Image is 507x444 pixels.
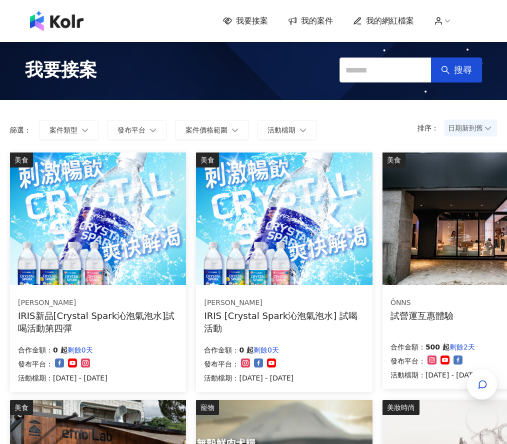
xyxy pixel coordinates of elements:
p: 剩餘2天 [449,341,475,353]
iframe: Help Scout Beacon - Open [467,404,497,434]
span: 我要接案 [25,57,97,82]
span: search [441,65,450,74]
p: 剩餘0天 [67,344,93,356]
div: 美食 [196,152,219,167]
p: 合作金額： [18,344,53,356]
div: 寵物 [196,400,219,415]
span: 活動檔期 [267,126,295,134]
p: 發布平台： [18,358,53,370]
div: 美食 [10,152,33,167]
button: 案件價格範圍 [175,120,249,140]
img: Crystal Spark 沁泡氣泡水 [196,152,372,285]
p: 活動檔期：[DATE] - [DATE] [18,372,107,384]
span: 發布平台 [117,126,145,134]
p: 合作金額： [204,344,239,356]
a: 我的案件 [288,15,333,26]
span: 案件價格範圍 [185,126,227,134]
button: 活動檔期 [257,120,317,140]
button: 搜尋 [431,57,482,82]
p: 發布平台： [390,355,425,367]
div: 美食 [382,152,405,167]
span: 我要接案 [236,15,268,26]
div: IRIS新品[Crystal Spark沁泡氣泡水]試喝活動第四彈 [18,309,178,334]
a: 我要接案 [223,15,268,26]
p: 剩餘0天 [253,344,279,356]
p: 活動檔期：[DATE] - [DATE] [390,369,480,381]
div: [PERSON_NAME] [18,298,178,308]
p: 合作金額： [390,341,425,353]
div: ÔNNS [390,298,453,308]
a: 我的網紅檔案 [353,15,414,26]
img: Crystal Spark 沁泡氣泡水 [10,152,186,285]
p: 篩選： [10,126,31,134]
p: 發布平台： [204,358,239,370]
div: 美食 [10,400,33,415]
p: 排序： [417,124,444,132]
div: [PERSON_NAME] [204,298,364,308]
p: 500 起 [425,341,449,353]
button: 發布平台 [107,120,167,140]
span: 日期新到舊 [448,120,493,135]
p: 0 起 [239,344,253,356]
p: 0 起 [53,344,67,356]
p: 活動檔期：[DATE] - [DATE] [204,372,293,384]
span: 我的案件 [301,15,333,26]
img: logo [30,11,83,31]
div: 試營運互惠體驗 [390,309,453,322]
div: 美妝時尚 [382,400,419,415]
span: 我的網紅檔案 [366,15,414,26]
span: 案件類型 [49,126,77,134]
div: IRIS [Crystal Spark沁泡氣泡水] 試喝活動 [204,309,364,334]
span: 搜尋 [454,64,472,75]
button: 案件類型 [39,120,99,140]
